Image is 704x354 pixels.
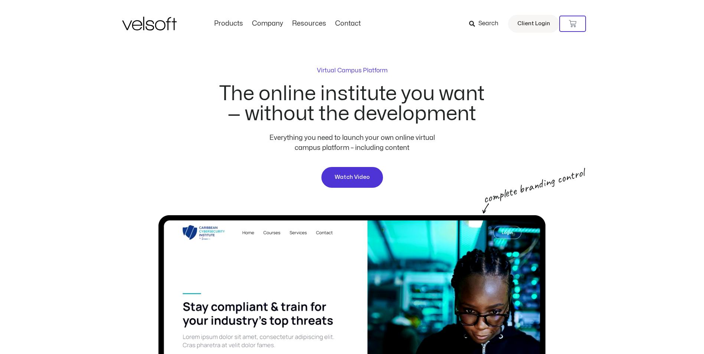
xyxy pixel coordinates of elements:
[257,133,447,153] p: Everything you need to launch your own online virtual campus platform – including content
[482,177,546,205] p: complete branding control
[469,17,504,30] a: Search
[219,84,486,124] h2: The online institute you want — without the development
[331,20,365,28] a: ContactMenu Toggle
[321,166,384,189] a: Watch Video
[317,66,387,75] p: Virtual Campus Platform
[248,20,288,28] a: CompanyMenu Toggle
[210,20,365,28] nav: Menu
[288,20,331,28] a: ResourcesMenu Toggle
[508,15,559,33] a: Client Login
[517,19,550,29] span: Client Login
[335,173,370,182] span: Watch Video
[122,17,177,30] img: Velsoft Training Materials
[210,20,248,28] a: ProductsMenu Toggle
[478,19,498,29] span: Search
